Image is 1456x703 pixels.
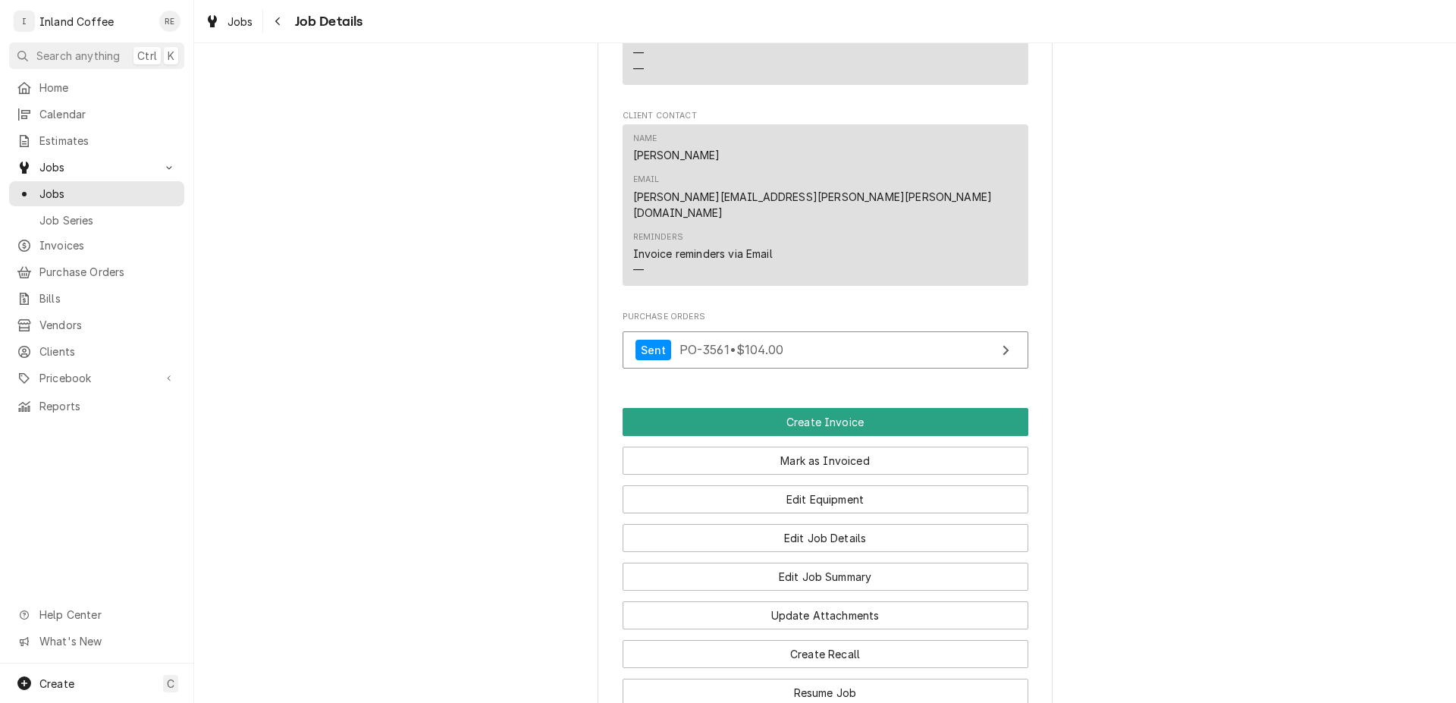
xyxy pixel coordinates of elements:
[635,340,672,360] div: Sent
[633,61,644,77] div: —
[623,601,1028,629] button: Update Attachments
[623,629,1028,668] div: Button Group Row
[39,212,177,228] span: Job Series
[39,237,177,253] span: Invoices
[623,485,1028,513] button: Edit Equipment
[39,133,177,149] span: Estimates
[9,208,184,233] a: Job Series
[623,110,1028,292] div: Client Contact
[39,370,154,386] span: Pricebook
[266,9,290,33] button: Navigate back
[633,246,773,262] div: Invoice reminders via Email
[633,262,644,278] div: —
[39,159,154,175] span: Jobs
[290,11,363,32] span: Job Details
[633,231,683,243] div: Reminders
[623,563,1028,591] button: Edit Job Summary
[9,259,184,284] a: Purchase Orders
[633,190,993,219] a: [PERSON_NAME][EMAIL_ADDRESS][PERSON_NAME][PERSON_NAME][DOMAIN_NAME]
[39,677,74,690] span: Create
[623,447,1028,475] button: Mark as Invoiced
[9,233,184,258] a: Invoices
[633,133,657,145] div: Name
[159,11,180,32] div: Ruth Easley's Avatar
[623,552,1028,591] div: Button Group Row
[39,317,177,333] span: Vendors
[39,633,175,649] span: What's New
[14,11,35,32] div: I
[623,311,1028,376] div: Purchase Orders
[623,110,1028,122] span: Client Contact
[623,513,1028,552] div: Button Group Row
[9,75,184,100] a: Home
[39,186,177,202] span: Jobs
[623,591,1028,629] div: Button Group Row
[633,45,644,61] div: —
[9,339,184,364] a: Clients
[623,640,1028,668] button: Create Recall
[623,311,1028,323] span: Purchase Orders
[9,128,184,153] a: Estimates
[39,14,114,30] div: Inland Coffee
[633,174,1018,220] div: Email
[623,475,1028,513] div: Button Group Row
[137,48,157,64] span: Ctrl
[623,331,1028,369] a: View Purchase Order
[623,124,1028,285] div: Contact
[227,14,253,30] span: Jobs
[633,30,683,77] div: Reminders
[39,290,177,306] span: Bills
[159,11,180,32] div: RE
[9,629,184,654] a: Go to What's New
[623,524,1028,552] button: Edit Job Details
[9,155,184,180] a: Go to Jobs
[9,602,184,627] a: Go to Help Center
[39,264,177,280] span: Purchase Orders
[623,408,1028,436] div: Button Group Row
[633,174,660,186] div: Email
[9,286,184,311] a: Bills
[9,181,184,206] a: Jobs
[39,607,175,623] span: Help Center
[633,133,720,163] div: Name
[167,676,174,692] span: C
[39,106,177,122] span: Calendar
[39,80,177,96] span: Home
[39,398,177,414] span: Reports
[36,48,120,64] span: Search anything
[633,231,773,278] div: Reminders
[679,342,783,357] span: PO-3561 • $104.00
[623,436,1028,475] div: Button Group Row
[9,394,184,419] a: Reports
[9,312,184,337] a: Vendors
[9,366,184,391] a: Go to Pricebook
[633,147,720,163] div: [PERSON_NAME]
[623,408,1028,436] button: Create Invoice
[168,48,174,64] span: K
[199,9,259,34] a: Jobs
[39,344,177,359] span: Clients
[9,42,184,69] button: Search anythingCtrlK
[623,124,1028,292] div: Client Contact List
[9,102,184,127] a: Calendar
